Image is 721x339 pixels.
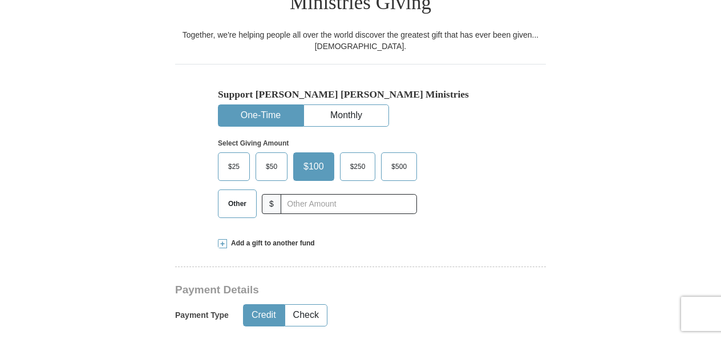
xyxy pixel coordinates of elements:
[386,158,412,175] span: $500
[260,158,283,175] span: $50
[175,29,546,52] div: Together, we're helping people all over the world discover the greatest gift that has ever been g...
[218,88,503,100] h5: Support [PERSON_NAME] [PERSON_NAME] Ministries
[281,194,417,214] input: Other Amount
[218,139,289,147] strong: Select Giving Amount
[304,105,388,126] button: Monthly
[298,158,330,175] span: $100
[222,195,252,212] span: Other
[285,305,327,326] button: Check
[222,158,245,175] span: $25
[218,105,303,126] button: One-Time
[227,239,315,248] span: Add a gift to another fund
[262,194,281,214] span: $
[244,305,284,326] button: Credit
[175,284,466,297] h3: Payment Details
[175,310,229,320] h5: Payment Type
[345,158,371,175] span: $250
